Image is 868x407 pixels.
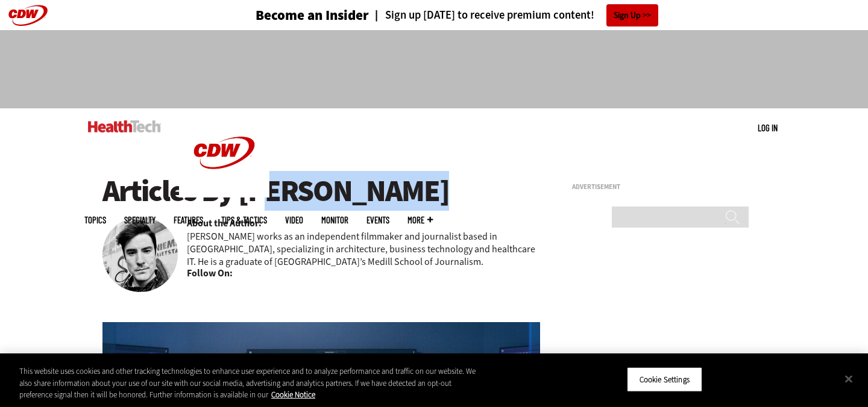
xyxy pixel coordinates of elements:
a: Sign Up [606,4,658,26]
a: Events [366,216,389,225]
div: User menu [758,122,778,134]
span: Specialty [124,216,156,225]
a: Log in [758,122,778,133]
iframe: advertisement [215,42,653,96]
a: More information about your privacy [271,390,315,400]
a: Tips & Tactics [221,216,267,225]
iframe: advertisement [572,195,753,346]
a: CDW [179,188,269,200]
img: Home [179,108,269,197]
img: Home [88,120,161,132]
a: MonITor [321,216,348,225]
span: More [407,216,433,225]
b: Follow On: [187,267,233,280]
a: Features [174,216,203,225]
button: Cookie Settings [627,367,702,392]
button: Close [835,365,862,392]
a: Become an Insider [210,8,369,22]
a: Video [285,216,303,225]
img: nathan eddy [102,217,178,292]
div: This website uses cookies and other tracking technologies to enhance user experience and to analy... [19,365,477,401]
a: Sign up [DATE] to receive premium content! [369,10,594,21]
span: Topics [84,216,106,225]
p: [PERSON_NAME] works as an independent filmmaker and journalist based in [GEOGRAPHIC_DATA], specia... [187,230,540,268]
h3: Become an Insider [256,8,369,22]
